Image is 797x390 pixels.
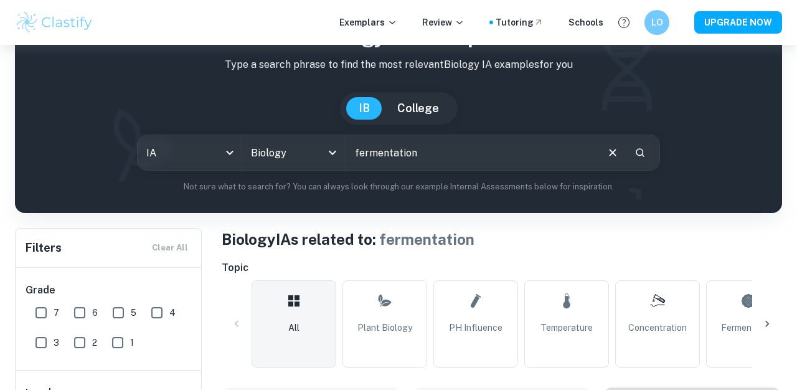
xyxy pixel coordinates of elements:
[357,321,412,335] span: Plant Biology
[568,16,603,29] a: Schools
[346,135,596,170] input: E.g. photosynthesis, coffee and protein, HDI and diabetes...
[169,306,176,320] span: 4
[25,181,772,193] p: Not sure what to search for? You can always look through our example Internal Assessments below f...
[385,97,451,120] button: College
[54,336,59,350] span: 3
[721,321,776,335] span: Fermentation
[379,231,474,248] span: fermentation
[131,306,136,320] span: 5
[422,16,465,29] p: Review
[130,336,134,350] span: 1
[644,10,669,35] button: LO
[222,260,782,275] h6: Topic
[694,11,782,34] button: UPGRADE NOW
[346,97,382,120] button: IB
[339,16,397,29] p: Exemplars
[138,135,242,170] div: IA
[26,239,62,257] h6: Filters
[630,142,651,163] button: Search
[15,10,94,35] img: Clastify logo
[222,228,782,250] h1: Biology IAs related to:
[650,16,664,29] h6: LO
[601,141,625,164] button: Clear
[613,12,634,33] button: Help and Feedback
[54,306,59,320] span: 7
[92,336,97,350] span: 2
[92,306,98,320] span: 6
[26,283,192,298] h6: Grade
[25,57,772,72] p: Type a search phrase to find the most relevant Biology IA examples for you
[496,16,544,29] a: Tutoring
[540,321,593,335] span: Temperature
[288,321,299,335] span: All
[449,321,502,335] span: pH Influence
[324,144,341,161] button: Open
[628,321,687,335] span: Concentration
